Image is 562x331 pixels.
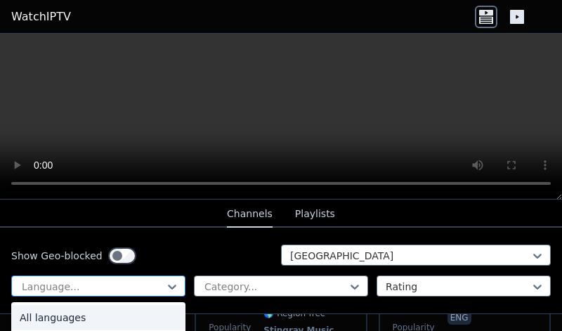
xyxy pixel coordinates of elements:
p: eng [447,311,471,325]
a: WatchIPTV [11,8,71,25]
button: Channels [227,201,273,228]
label: Show Geo-blocked [11,249,103,263]
button: Playlists [295,201,335,228]
div: All languages [11,305,185,330]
